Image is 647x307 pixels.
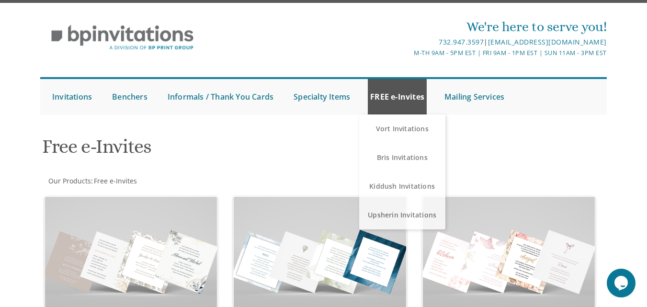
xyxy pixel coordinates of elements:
a: 732.947.3597 [439,37,484,46]
a: Vort Invitations [359,114,445,143]
a: FREE e-Invites [368,79,427,114]
a: Mailing Services [442,79,507,114]
a: Free e-Invites [93,176,137,185]
a: Informals / Thank You Cards [165,79,276,114]
iframe: chat widget [607,269,637,297]
div: : [40,176,323,186]
a: Invitations [50,79,94,114]
a: Benchers [110,79,150,114]
a: [EMAIL_ADDRESS][DOMAIN_NAME] [488,37,607,46]
a: Upsherin Invitations [359,201,445,229]
a: Kiddush Invitations [359,172,445,201]
div: We're here to serve you! [229,17,607,36]
span: Free e-Invites [94,176,137,185]
a: Our Products [47,176,91,185]
img: BP Invitation Loft [40,18,204,57]
div: | [229,36,607,48]
a: Bris Invitations [359,143,445,172]
a: Specialty Items [291,79,352,114]
div: M-Th 9am - 5pm EST | Fri 9am - 1pm EST | Sun 11am - 3pm EST [229,48,607,58]
h1: Free e-Invites [42,136,413,164]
